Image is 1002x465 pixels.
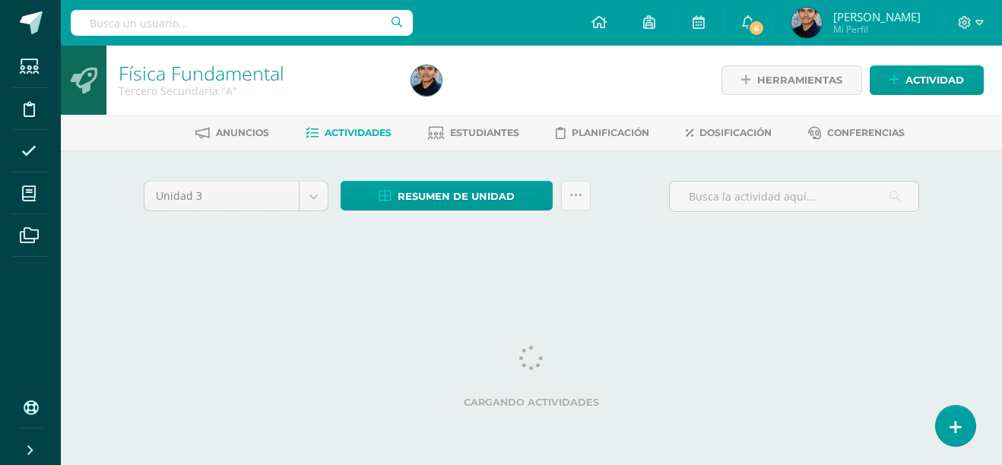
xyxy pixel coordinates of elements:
img: 34b7d2815c833d3d4a9d7dedfdeadf41.png [411,65,442,96]
img: 34b7d2815c833d3d4a9d7dedfdeadf41.png [791,8,822,38]
a: Estudiantes [428,121,519,145]
a: Física Fundamental [119,60,284,86]
span: Actividad [905,66,964,94]
a: Dosificación [686,121,772,145]
span: Mi Perfil [833,23,921,36]
a: Anuncios [195,121,269,145]
span: Dosificación [699,127,772,138]
a: Resumen de unidad [341,181,553,210]
span: [PERSON_NAME] [833,9,921,24]
span: Conferencias [827,127,905,138]
h1: Física Fundamental [119,62,393,84]
input: Busca un usuario... [71,10,413,36]
a: Conferencias [808,121,905,145]
span: Actividades [325,127,392,138]
span: Planificación [572,127,649,138]
span: Estudiantes [450,127,519,138]
span: Unidad 3 [156,182,287,210]
a: Actividad [870,65,984,95]
div: Tercero Secundaria 'A' [119,84,393,98]
span: Anuncios [216,127,269,138]
a: Actividades [306,121,392,145]
input: Busca la actividad aquí... [670,182,918,211]
span: 6 [748,20,765,36]
a: Herramientas [721,65,862,95]
span: Resumen de unidad [398,182,515,210]
label: Cargando actividades [144,397,919,408]
a: Planificación [556,121,649,145]
span: Herramientas [757,66,842,94]
a: Unidad 3 [144,182,328,210]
